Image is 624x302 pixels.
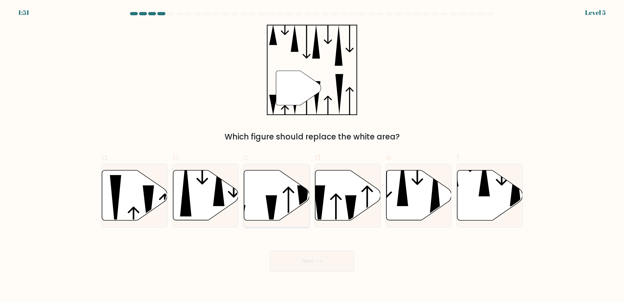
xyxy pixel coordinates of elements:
[270,251,354,271] button: Next
[105,131,519,143] div: Which figure should replace the white area?
[585,8,606,18] div: Level 5
[315,151,322,164] span: d.
[18,8,29,18] div: 1:51
[173,151,180,164] span: b.
[243,151,251,164] span: c.
[101,151,109,164] span: a.
[457,151,461,164] span: f.
[276,71,321,105] g: "
[386,151,393,164] span: e.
